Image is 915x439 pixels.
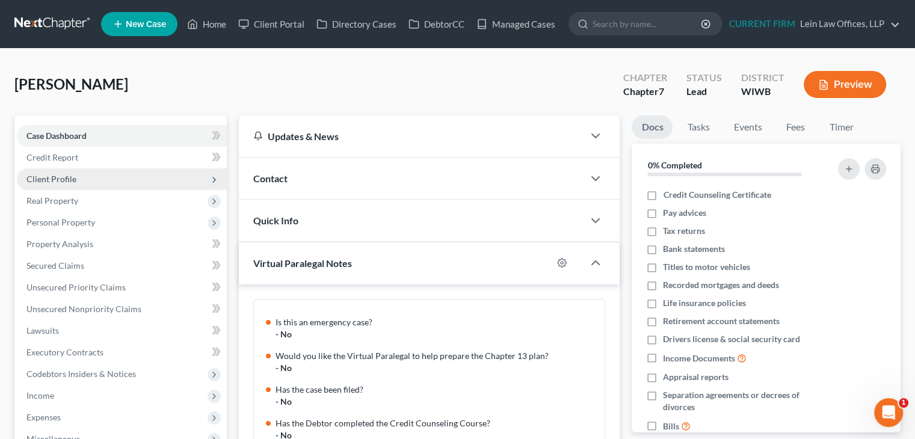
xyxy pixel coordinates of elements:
span: Property Analysis [26,239,93,249]
span: [PERSON_NAME] [14,75,128,93]
a: Property Analysis [17,233,227,255]
span: Case Dashboard [26,130,87,141]
span: Personal Property [26,217,95,227]
span: Retirement account statements [663,315,780,327]
div: Would you like the Virtual Paralegal to help prepare the Chapter 13 plan? [276,350,597,362]
a: Secured Claims [17,255,227,277]
div: Status [686,71,722,85]
a: Lawsuits [17,320,227,342]
span: Virtual Paralegal Notes [253,257,352,269]
div: Updates & News [253,130,569,143]
input: Search by name... [593,13,703,35]
a: Docs [632,115,673,139]
span: Separation agreements or decrees of divorces [663,389,823,413]
span: Appraisal reports [663,371,729,383]
span: Life insurance policies [663,297,746,309]
span: Unsecured Nonpriority Claims [26,304,141,314]
div: Lead [686,85,722,99]
div: - No [276,362,597,374]
span: Unsecured Priority Claims [26,282,126,292]
div: District [741,71,784,85]
iframe: Intercom live chat [874,398,903,427]
a: Client Portal [232,13,310,35]
span: Lawsuits [26,325,59,336]
div: Has the Debtor completed the Credit Counseling Course? [276,417,597,429]
span: Income [26,390,54,401]
div: - No [276,396,597,408]
span: Contact [253,173,288,184]
button: Preview [804,71,886,98]
a: Managed Cases [470,13,561,35]
div: Has the case been filed? [276,384,597,396]
span: 7 [659,85,664,97]
a: CURRENT FIRMLein Law Offices, LLP [723,13,900,35]
strong: 0% Completed [647,160,701,170]
span: Quick Info [253,215,298,226]
div: Chapter [623,71,667,85]
span: 1 [899,398,908,408]
a: Home [181,13,232,35]
a: Timer [819,115,863,139]
div: WIWB [741,85,784,99]
a: Case Dashboard [17,125,227,147]
span: Pay advices [663,207,706,219]
span: Codebtors Insiders & Notices [26,369,136,379]
span: Drivers license & social security card [663,333,800,345]
span: Bank statements [663,243,725,255]
span: Secured Claims [26,260,84,271]
span: Client Profile [26,174,76,184]
span: Tax returns [663,225,705,237]
span: Bills [663,420,679,432]
a: Unsecured Priority Claims [17,277,227,298]
span: Executory Contracts [26,347,103,357]
span: Income Documents [663,352,735,364]
span: Real Property [26,195,78,206]
a: Directory Cases [310,13,402,35]
span: Titles to motor vehicles [663,261,750,273]
a: Fees [776,115,815,139]
a: DebtorCC [402,13,470,35]
a: Events [724,115,771,139]
a: Unsecured Nonpriority Claims [17,298,227,320]
strong: CURRENT FIRM [729,18,795,29]
span: New Case [126,20,166,29]
a: Credit Report [17,147,227,168]
div: - No [276,328,597,340]
span: Expenses [26,412,61,422]
span: Credit Counseling Certificate [663,189,771,201]
a: Executory Contracts [17,342,227,363]
div: Chapter [623,85,667,99]
div: Is this an emergency case? [276,316,597,328]
span: Recorded mortgages and deeds [663,279,779,291]
a: Tasks [677,115,719,139]
span: Credit Report [26,152,78,162]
